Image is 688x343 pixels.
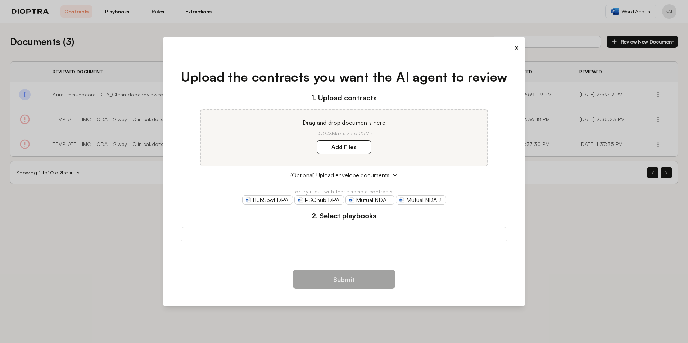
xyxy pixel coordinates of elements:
button: Submit [293,270,395,289]
p: Drag and drop documents here [209,118,479,127]
p: .DOCX Max size of 25MB [209,130,479,137]
button: × [514,43,519,53]
h1: Upload the contracts you want the AI agent to review [181,67,508,87]
a: HubSpot DPA [242,195,293,205]
a: Mutual NDA 1 [345,195,394,205]
a: Mutual NDA 2 [396,195,446,205]
span: (Optional) Upload envelope documents [290,171,389,179]
a: PSOhub DPA [294,195,344,205]
button: (Optional) Upload envelope documents [181,171,508,179]
h3: 1. Upload contracts [181,92,508,103]
h3: 2. Select playbooks [181,210,508,221]
label: Add Files [317,140,371,154]
p: or try it out with these sample contracts [181,188,508,195]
